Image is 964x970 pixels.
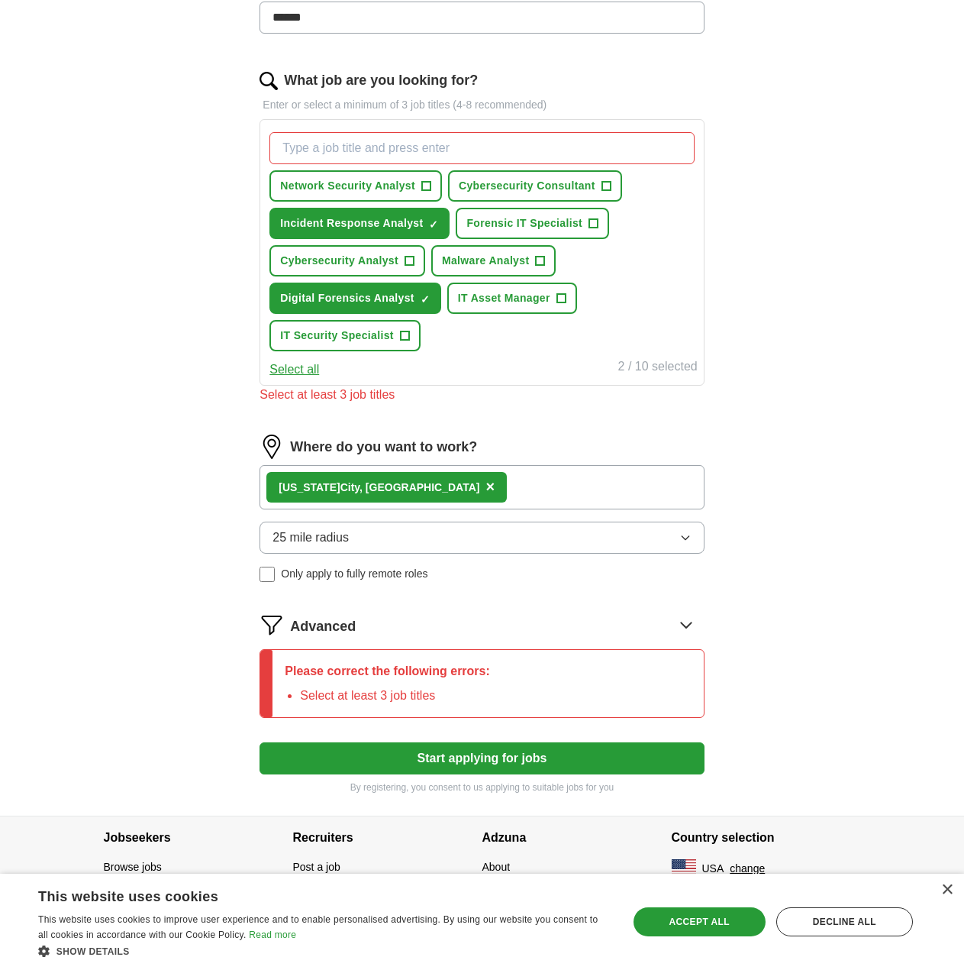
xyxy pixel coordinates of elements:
[280,290,414,306] span: Digital Forensics Analyst
[272,529,349,547] span: 25 mile radius
[280,215,423,231] span: Incident Response Analyst
[279,480,479,496] div: City, [GEOGRAPHIC_DATA]
[38,943,610,959] div: Show details
[269,208,450,239] button: Incident Response Analyst✓
[285,662,490,681] p: Please correct the following errors:
[442,253,529,269] span: Malware Analyst
[421,293,430,306] span: ✓
[56,946,130,957] span: Show details
[281,566,427,582] span: Only apply to fully remote roles
[290,437,477,458] label: Where do you want to work?
[249,930,296,940] a: Read more, opens a new window
[260,522,704,554] button: 25 mile radius
[730,861,765,877] button: change
[459,178,595,194] span: Cybersecurity Consultant
[485,478,495,495] span: ×
[260,613,284,637] img: filter
[485,476,495,499] button: ×
[260,781,704,794] p: By registering, you consent to us applying to suitable jobs for you
[269,170,442,202] button: Network Security Analyst
[269,320,421,351] button: IT Security Specialist
[672,859,696,878] img: US flag
[280,328,394,344] span: IT Security Specialist
[269,132,694,164] input: Type a job title and press enter
[290,616,356,637] span: Advanced
[269,245,425,276] button: Cybersecurity Analyst
[448,170,622,202] button: Cybersecurity Consultant
[269,283,441,314] button: Digital Forensics Analyst✓
[456,208,609,239] button: Forensic IT Specialist
[634,907,766,936] div: Accept all
[260,97,704,113] p: Enter or select a minimum of 3 job titles (4-8 recommended)
[429,218,438,231] span: ✓
[300,687,490,705] li: Select at least 3 job titles
[260,742,704,774] button: Start applying for jobs
[293,861,340,873] a: Post a job
[458,290,550,306] span: IT Asset Manager
[466,215,582,231] span: Forensic IT Specialist
[260,435,284,459] img: location.png
[941,884,953,896] div: Close
[260,72,278,90] img: search.png
[447,283,577,314] button: IT Asset Manager
[260,567,275,582] input: Only apply to fully remote roles
[776,907,913,936] div: Decline all
[38,883,572,906] div: This website uses cookies
[280,253,398,269] span: Cybersecurity Analyst
[38,914,598,940] span: This website uses cookies to improve user experience and to enable personalised advertising. By u...
[702,861,724,877] span: USA
[269,361,319,379] button: Select all
[482,861,511,873] a: About
[104,861,162,873] a: Browse jobs
[279,481,340,493] strong: [US_STATE]
[284,70,478,91] label: What job are you looking for?
[260,386,704,404] div: Select at least 3 job titles
[618,357,698,379] div: 2 / 10 selected
[431,245,556,276] button: Malware Analyst
[672,816,861,859] h4: Country selection
[280,178,415,194] span: Network Security Analyst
